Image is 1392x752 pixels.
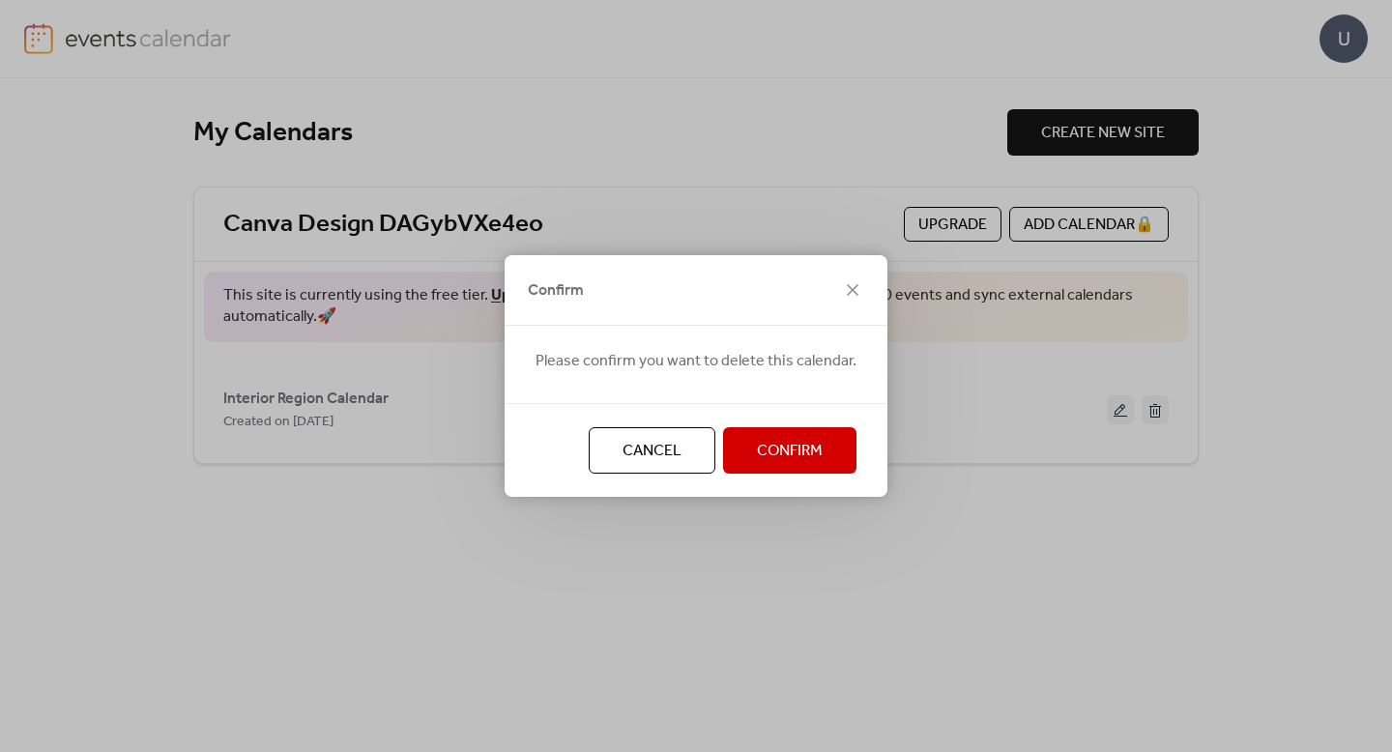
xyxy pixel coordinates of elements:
span: Confirm [528,279,584,303]
span: Cancel [623,440,681,463]
button: Confirm [723,427,856,474]
span: Please confirm you want to delete this calendar. [536,350,856,373]
button: Cancel [589,427,715,474]
span: Confirm [757,440,823,463]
